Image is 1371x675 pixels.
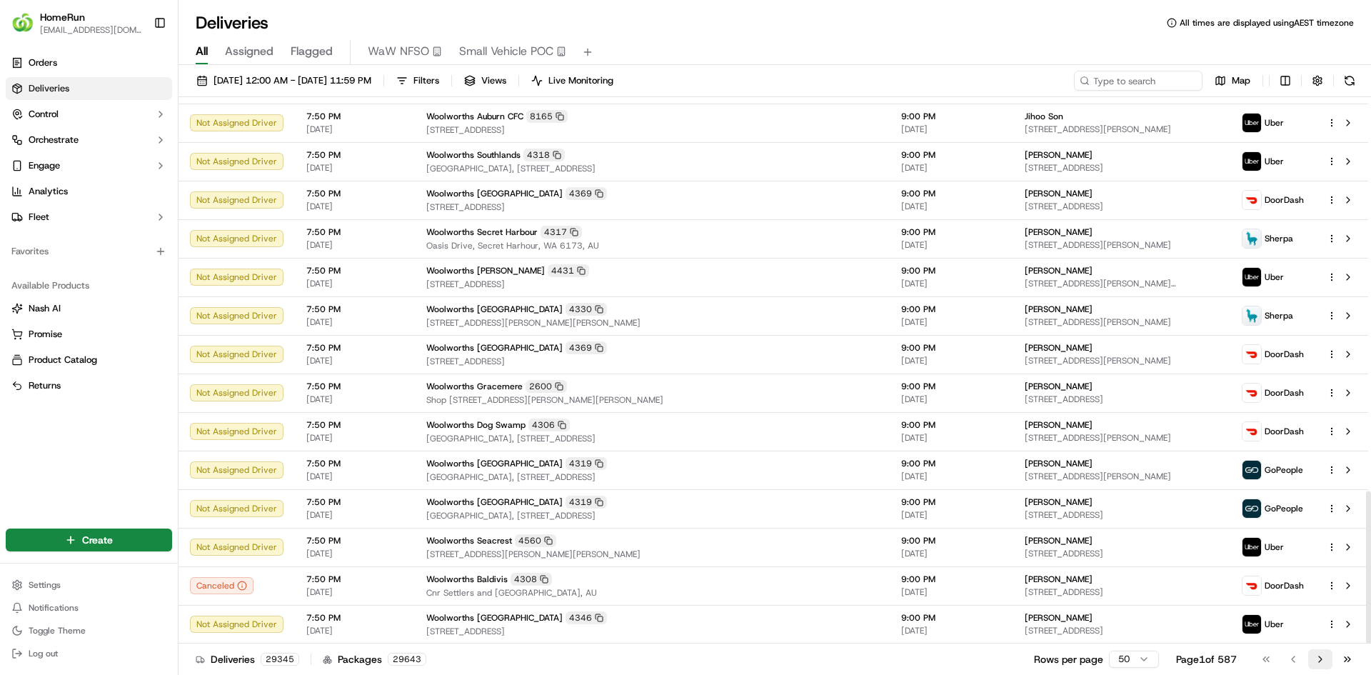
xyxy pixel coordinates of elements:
[426,381,523,392] span: Woolworths Gracemere
[196,11,268,34] h1: Deliveries
[214,74,371,87] span: [DATE] 12:00 AM - [DATE] 11:59 PM
[11,379,166,392] a: Returns
[29,602,79,614] span: Notifications
[29,159,60,172] span: Engage
[901,355,1002,366] span: [DATE]
[901,458,1002,469] span: 9:00 PM
[6,103,172,126] button: Control
[901,342,1002,354] span: 9:00 PM
[29,207,109,221] span: Knowledge Base
[523,149,565,161] div: 4318
[14,57,260,80] p: Welcome 👋
[1265,426,1304,437] span: DoorDash
[306,625,403,636] span: [DATE]
[426,574,508,585] span: Woolworths Baldivis
[1025,355,1219,366] span: [STREET_ADDRESS][PERSON_NAME]
[306,239,403,251] span: [DATE]
[1180,17,1354,29] span: All times are displayed using AEST timezone
[426,496,563,508] span: Woolworths [GEOGRAPHIC_DATA]
[306,124,403,135] span: [DATE]
[901,162,1002,174] span: [DATE]
[426,587,878,599] span: Cnr Settlers and [GEOGRAPHIC_DATA], AU
[6,529,172,551] button: Create
[1074,71,1202,91] input: Type to search
[29,579,61,591] span: Settings
[901,278,1002,289] span: [DATE]
[1265,349,1304,360] span: DoorDash
[1025,419,1093,431] span: [PERSON_NAME]
[29,379,61,392] span: Returns
[306,316,403,328] span: [DATE]
[29,302,61,315] span: Nash AI
[6,77,172,100] a: Deliveries
[1025,458,1093,469] span: [PERSON_NAME]
[901,625,1002,636] span: [DATE]
[901,574,1002,585] span: 9:00 PM
[566,341,607,354] div: 4369
[1025,535,1093,546] span: [PERSON_NAME]
[6,644,172,664] button: Log out
[1242,615,1261,634] img: uber-new-logo.jpeg
[306,471,403,482] span: [DATE]
[306,509,403,521] span: [DATE]
[11,328,166,341] a: Promise
[901,239,1002,251] span: [DATE]
[82,533,113,547] span: Create
[306,586,403,598] span: [DATE]
[901,111,1002,122] span: 9:00 PM
[426,433,878,444] span: [GEOGRAPHIC_DATA], [STREET_ADDRESS]
[481,74,506,87] span: Views
[323,652,426,666] div: Packages
[901,394,1002,405] span: [DATE]
[1025,342,1093,354] span: [PERSON_NAME]
[306,432,403,444] span: [DATE]
[901,496,1002,508] span: 9:00 PM
[306,419,403,431] span: 7:50 PM
[1025,548,1219,559] span: [STREET_ADDRESS]
[426,279,878,290] span: [STREET_ADDRESS]
[426,265,545,276] span: Woolworths [PERSON_NAME]
[426,201,878,213] span: [STREET_ADDRESS]
[306,201,403,212] span: [DATE]
[135,207,229,221] span: API Documentation
[49,151,181,162] div: We're available if you need us!
[901,471,1002,482] span: [DATE]
[426,510,878,521] span: [GEOGRAPHIC_DATA], [STREET_ADDRESS]
[306,496,403,508] span: 7:50 PM
[190,577,253,594] button: Canceled
[426,535,512,546] span: Woolworths Seacrest
[6,323,172,346] button: Promise
[1242,345,1261,364] img: doordash_logo_v2.png
[1265,271,1284,283] span: Uber
[1265,580,1304,591] span: DoorDash
[1242,268,1261,286] img: uber-new-logo.jpeg
[11,11,34,34] img: HomeRun
[528,419,570,431] div: 4306
[426,471,878,483] span: [GEOGRAPHIC_DATA], [STREET_ADDRESS]
[390,71,446,91] button: Filters
[9,201,115,227] a: 📗Knowledge Base
[458,71,513,91] button: Views
[413,74,439,87] span: Filters
[901,586,1002,598] span: [DATE]
[1025,432,1219,444] span: [STREET_ADDRESS][PERSON_NAME]
[1176,652,1237,666] div: Page 1 of 587
[426,188,563,199] span: Woolworths [GEOGRAPHIC_DATA]
[901,419,1002,431] span: 9:00 PM
[14,136,40,162] img: 1736555255976-a54dd68f-1ca7-489b-9aae-adbdc363a1c4
[6,129,172,151] button: Orchestrate
[426,612,563,624] span: Woolworths [GEOGRAPHIC_DATA]
[1025,188,1093,199] span: [PERSON_NAME]
[426,149,521,161] span: Woolworths Southlands
[6,575,172,595] button: Settings
[29,82,69,95] span: Deliveries
[306,574,403,585] span: 7:50 PM
[901,201,1002,212] span: [DATE]
[29,108,59,121] span: Control
[306,278,403,289] span: [DATE]
[243,141,260,158] button: Start new chat
[1025,201,1219,212] span: [STREET_ADDRESS]
[1025,162,1219,174] span: [STREET_ADDRESS]
[901,535,1002,546] span: 9:00 PM
[1025,471,1219,482] span: [STREET_ADDRESS][PERSON_NAME]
